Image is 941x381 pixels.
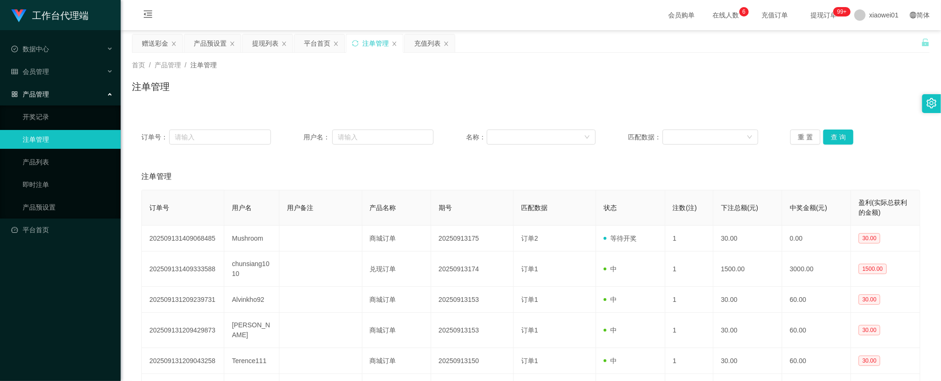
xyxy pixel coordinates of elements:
[910,12,916,18] i: 图标: global
[232,204,252,211] span: 用户名
[142,34,168,52] div: 赠送彩金
[155,61,181,69] span: 产品管理
[11,68,18,75] i: 图标: table
[431,226,514,251] td: 20250913175
[665,226,713,251] td: 1
[859,233,880,243] span: 30.00
[713,287,782,313] td: 30.00
[439,204,452,211] span: 期号
[721,204,758,211] span: 下注总额(元)
[352,40,359,47] i: 图标: sync
[708,12,744,18] span: 在线人数
[521,326,538,334] span: 订单1
[362,287,431,313] td: 商城订单
[11,9,26,23] img: logo.9652507e.png
[281,41,287,47] i: 图标: close
[142,313,224,348] td: 202509131209429873
[194,34,227,52] div: 产品预设置
[304,34,330,52] div: 平台首页
[790,204,827,211] span: 中奖金额(元)
[713,313,782,348] td: 30.00
[713,348,782,374] td: 30.00
[229,41,235,47] i: 图标: close
[224,287,279,313] td: Alvinkho92
[149,204,169,211] span: 订单号
[362,348,431,374] td: 商城订单
[11,91,18,97] i: 图标: appstore-o
[665,287,713,313] td: 1
[11,68,49,75] span: 会员管理
[169,130,271,145] input: 请输入
[142,287,224,313] td: 202509131209239731
[604,326,617,334] span: 中
[252,34,278,52] div: 提现列表
[665,313,713,348] td: 1
[303,132,332,142] span: 用户名：
[521,357,538,365] span: 订单1
[604,235,637,242] span: 等待开奖
[742,7,745,16] p: 6
[665,251,713,287] td: 1
[431,313,514,348] td: 20250913153
[431,287,514,313] td: 20250913153
[431,251,514,287] td: 20250913174
[757,12,793,18] span: 充值订单
[11,46,18,52] i: 图标: check-circle-o
[790,130,820,145] button: 重 置
[362,251,431,287] td: 兑现订单
[23,175,113,194] a: 即时注单
[362,226,431,251] td: 商城订单
[362,34,389,52] div: 注单管理
[521,235,538,242] span: 订单2
[332,130,434,145] input: 请输入
[142,226,224,251] td: 202509131409068485
[665,348,713,374] td: 1
[466,132,487,142] span: 名称：
[834,7,851,16] sup: 1190
[521,204,548,211] span: 匹配数据
[859,325,880,335] span: 30.00
[11,45,49,53] span: 数据中心
[431,348,514,374] td: 20250913150
[224,348,279,374] td: Terence111
[23,153,113,171] a: 产品列表
[11,11,89,19] a: 工作台代理端
[224,226,279,251] td: Mushroom
[604,204,617,211] span: 状态
[171,41,177,47] i: 图标: close
[782,348,851,374] td: 60.00
[859,199,907,216] span: 盈利(实际总获利的金额)
[142,348,224,374] td: 202509131209043258
[604,296,617,303] span: 中
[713,226,782,251] td: 30.00
[806,12,842,18] span: 提现订单
[224,313,279,348] td: [PERSON_NAME]
[132,0,164,31] i: 图标: menu-fold
[185,61,187,69] span: /
[713,251,782,287] td: 1500.00
[132,80,170,94] h1: 注单管理
[149,61,151,69] span: /
[859,264,886,274] span: 1500.00
[11,90,49,98] span: 产品管理
[141,132,169,142] span: 订单号：
[604,265,617,273] span: 中
[190,61,217,69] span: 注单管理
[782,313,851,348] td: 60.00
[782,251,851,287] td: 3000.00
[414,34,441,52] div: 充值列表
[32,0,89,31] h1: 工作台代理端
[628,132,663,142] span: 匹配数据：
[739,7,749,16] sup: 6
[23,198,113,217] a: 产品预设置
[859,294,880,305] span: 30.00
[23,130,113,149] a: 注单管理
[604,357,617,365] span: 中
[673,204,697,211] span: 注数(注)
[921,38,930,47] i: 图标: unlock
[141,171,172,182] span: 注单管理
[782,287,851,313] td: 60.00
[132,61,145,69] span: 首页
[782,226,851,251] td: 0.00
[392,41,397,47] i: 图标: close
